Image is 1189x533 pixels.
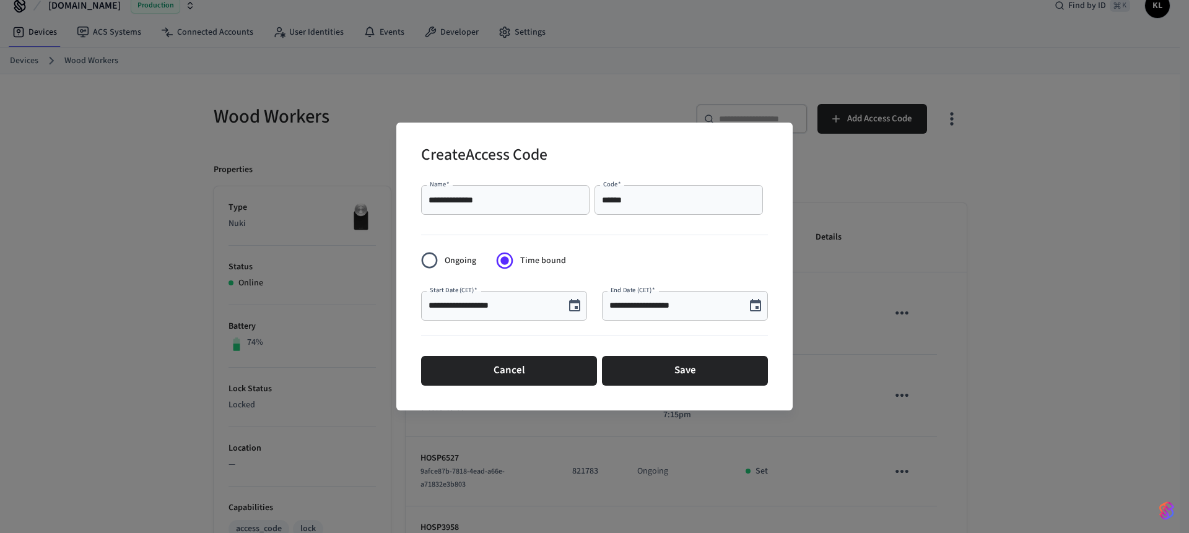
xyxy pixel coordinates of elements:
span: Time bound [520,254,566,267]
button: Choose date, selected date is Sep 13, 2025 [743,293,768,318]
button: Choose date, selected date is Sep 13, 2025 [562,293,587,318]
button: Save [602,356,768,386]
label: Start Date (CET) [430,285,477,295]
button: Cancel [421,356,597,386]
img: SeamLogoGradient.69752ec5.svg [1159,501,1174,521]
h2: Create Access Code [421,137,547,175]
label: Code [603,180,621,189]
label: Name [430,180,450,189]
span: Ongoing [445,254,476,267]
label: End Date (CET) [611,285,655,295]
